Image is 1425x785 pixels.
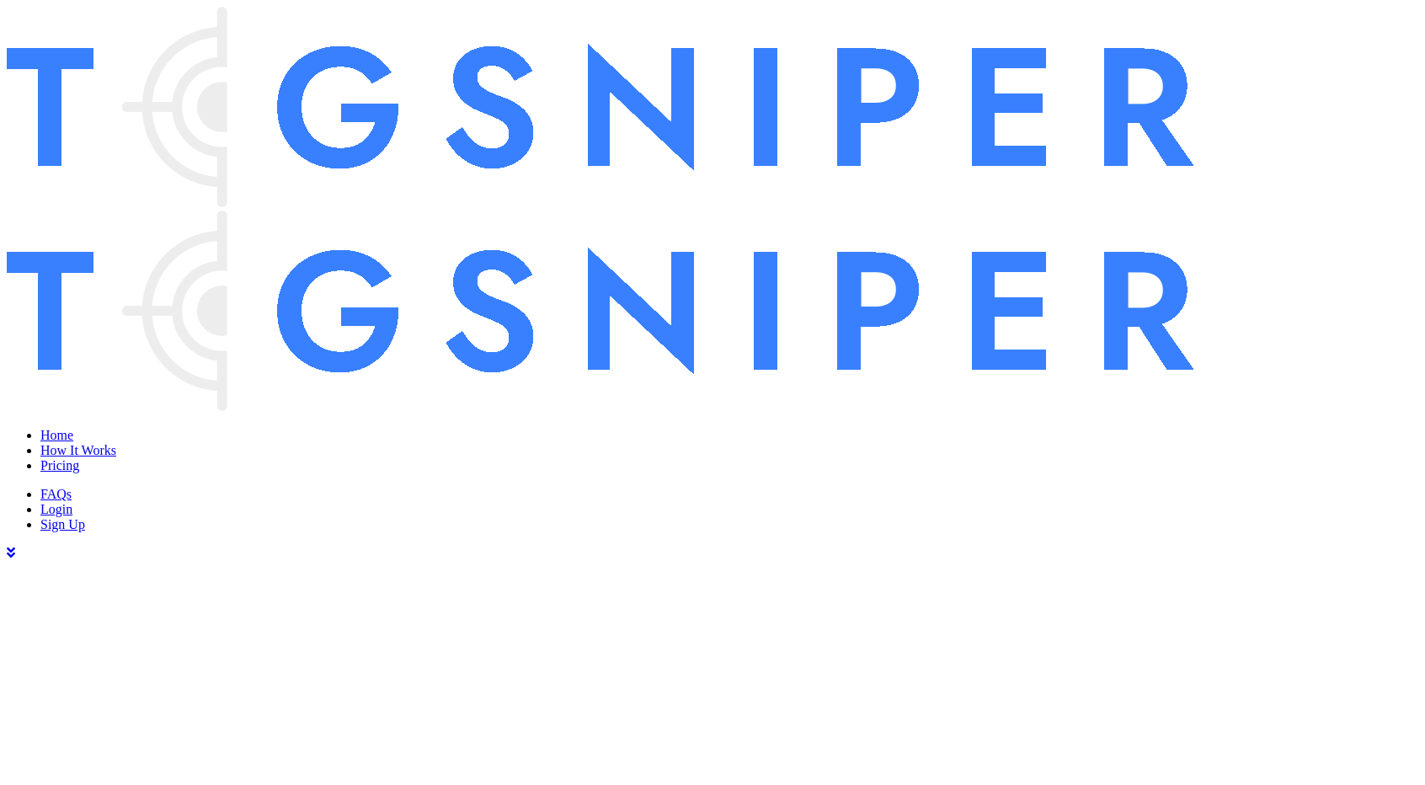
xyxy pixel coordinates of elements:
[40,502,1418,517] a: Login
[7,7,1194,207] img: TCGSniper.com
[40,428,1418,443] a: Home
[40,443,1418,458] a: How It Works
[40,458,1418,473] a: Pricing
[40,517,1418,532] a: Sign Up
[40,487,1418,502] a: FAQs
[7,211,1194,411] img: TCGSniper.com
